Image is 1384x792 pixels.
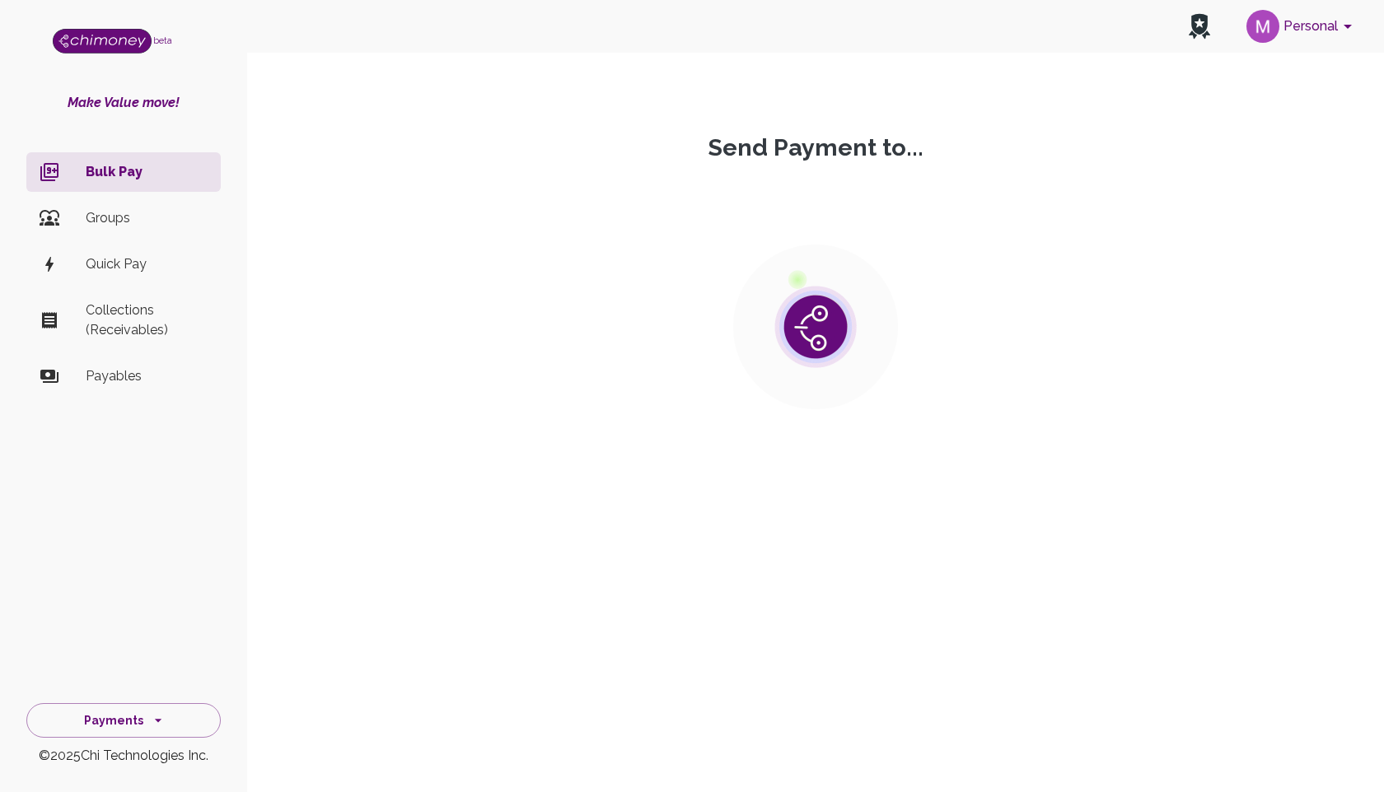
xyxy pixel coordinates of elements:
[1246,10,1279,43] img: avatar
[86,254,208,274] p: Quick Pay
[86,300,208,340] p: Collections (Receivables)
[26,703,221,738] button: Payments
[733,245,898,409] img: public
[153,35,172,45] span: beta
[1240,5,1364,48] button: account of current user
[86,208,208,228] p: Groups
[86,162,208,182] p: Bulk Pay
[260,133,1371,162] p: Send Payment to...
[86,366,208,386] p: Payables
[53,29,152,54] img: Logo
